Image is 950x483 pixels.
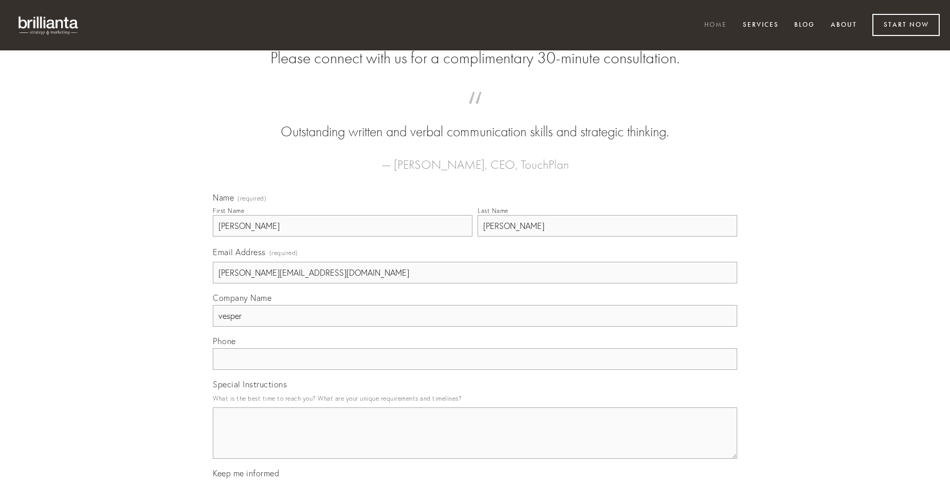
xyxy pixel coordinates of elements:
[213,391,737,405] p: What is the best time to reach you? What are your unique requirements and timelines?
[213,192,234,203] span: Name
[736,17,785,34] a: Services
[872,14,940,36] a: Start Now
[229,102,721,142] blockquote: Outstanding written and verbal communication skills and strategic thinking.
[238,195,266,202] span: (required)
[213,48,737,68] h2: Please connect with us for a complimentary 30-minute consultation.
[478,207,508,214] div: Last Name
[229,142,721,175] figcaption: — [PERSON_NAME], CEO, TouchPlan
[213,247,266,257] span: Email Address
[229,102,721,122] span: “
[10,10,87,40] img: brillianta - research, strategy, marketing
[698,17,734,34] a: Home
[269,246,298,260] span: (required)
[213,336,236,346] span: Phone
[824,17,864,34] a: About
[213,379,287,389] span: Special Instructions
[213,207,244,214] div: First Name
[788,17,821,34] a: Blog
[213,293,271,303] span: Company Name
[213,468,279,478] span: Keep me informed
